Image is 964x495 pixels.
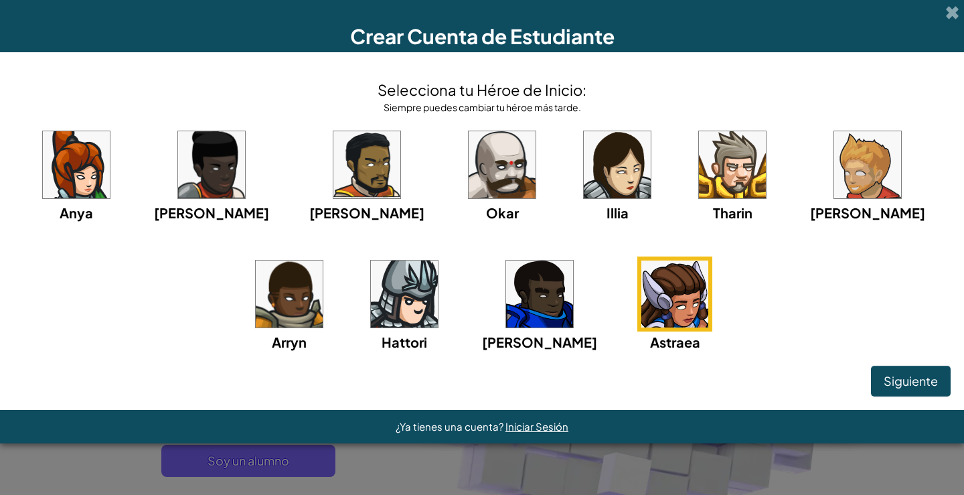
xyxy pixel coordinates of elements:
img: portrait.png [333,131,400,198]
span: Illia [607,204,629,221]
span: Siguiente [884,373,938,388]
img: portrait.png [371,261,438,328]
span: Anya [60,204,93,221]
span: Crear Cuenta de Estudiante [350,23,615,49]
span: Arryn [272,334,307,350]
img: portrait.png [699,131,766,198]
img: portrait.png [178,131,245,198]
span: [PERSON_NAME] [482,334,597,350]
img: portrait.png [584,131,651,198]
span: Tharin [713,204,752,221]
h4: Selecciona tu Héroe de Inicio: [378,79,586,100]
span: ¿Ya tienes una cuenta? [396,420,505,433]
img: portrait.png [43,131,110,198]
img: portrait.png [256,261,323,328]
span: Hattori [382,334,427,350]
span: [PERSON_NAME] [309,204,424,221]
span: [PERSON_NAME] [154,204,269,221]
div: Siempre puedes cambiar tu héroe más tarde. [378,100,586,114]
button: Siguiente [871,366,951,397]
span: Astraea [650,334,700,350]
img: portrait.png [506,261,573,328]
a: Iniciar Sesión [505,420,568,433]
img: portrait.png [641,261,708,328]
img: portrait.png [469,131,536,198]
span: Okar [486,204,519,221]
span: [PERSON_NAME] [810,204,925,221]
img: portrait.png [834,131,901,198]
